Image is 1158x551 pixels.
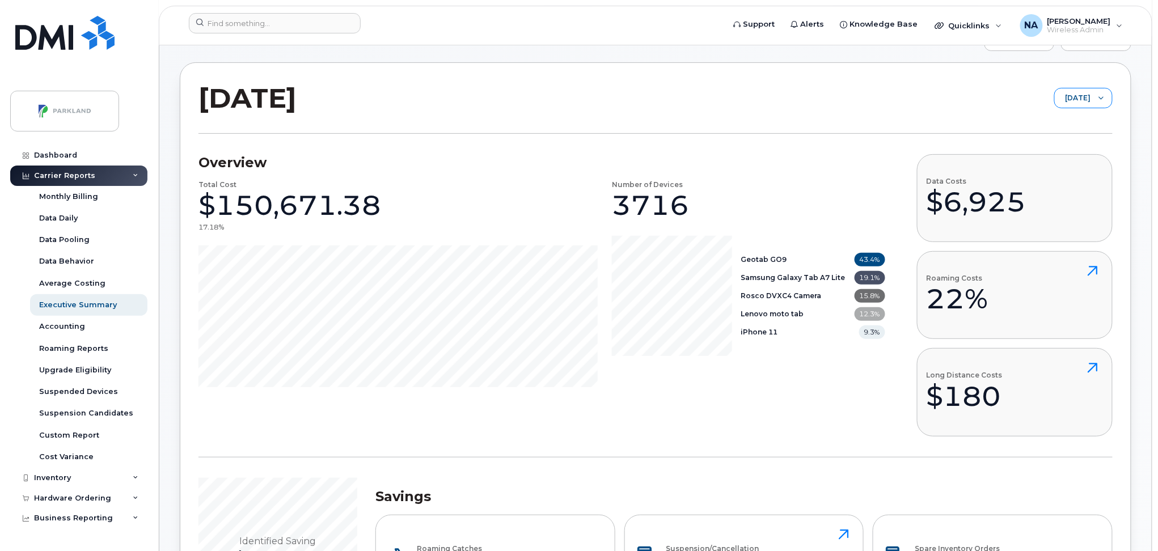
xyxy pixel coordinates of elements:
[1012,14,1131,37] div: Nahid Anjum
[855,253,885,266] span: 43.4%
[741,255,787,264] b: Geotab GO9
[189,13,361,33] input: Find something...
[927,379,1003,413] div: $180
[927,282,988,316] div: 22%
[198,81,297,115] h2: [DATE]
[917,348,1113,436] button: Long Distance Costs$180
[198,188,381,222] div: $150,671.38
[1055,88,1091,109] span: July 2025
[198,181,236,188] h4: Total Cost
[741,291,822,300] b: Rosco DVXC4 Camera
[855,271,885,285] span: 19.1%
[927,274,988,282] h4: Roaming Costs
[741,273,846,282] b: Samsung Galaxy Tab A7 Lite
[240,536,316,547] span: Identified Saving
[927,371,1003,379] h4: Long Distance Costs
[1047,16,1111,26] span: [PERSON_NAME]
[859,325,885,339] span: 9.3%
[741,310,804,318] b: Lenovo moto tab
[198,222,224,232] div: 17.18%
[832,13,926,36] a: Knowledge Base
[783,13,832,36] a: Alerts
[612,181,683,188] h4: Number of Devices
[743,19,775,30] span: Support
[927,185,1026,219] div: $6,925
[375,488,1113,505] h3: Savings
[800,19,824,30] span: Alerts
[850,19,918,30] span: Knowledge Base
[917,251,1113,339] button: Roaming Costs22%
[1025,19,1038,32] span: NA
[927,14,1010,37] div: Quicklinks
[725,13,783,36] a: Support
[927,177,1026,185] h4: Data Costs
[855,289,885,303] span: 15.8%
[949,21,990,30] span: Quicklinks
[612,188,689,222] div: 3716
[1047,26,1111,35] span: Wireless Admin
[198,154,885,171] h3: Overview
[855,307,885,321] span: 12.3%
[741,328,778,336] b: iPhone 11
